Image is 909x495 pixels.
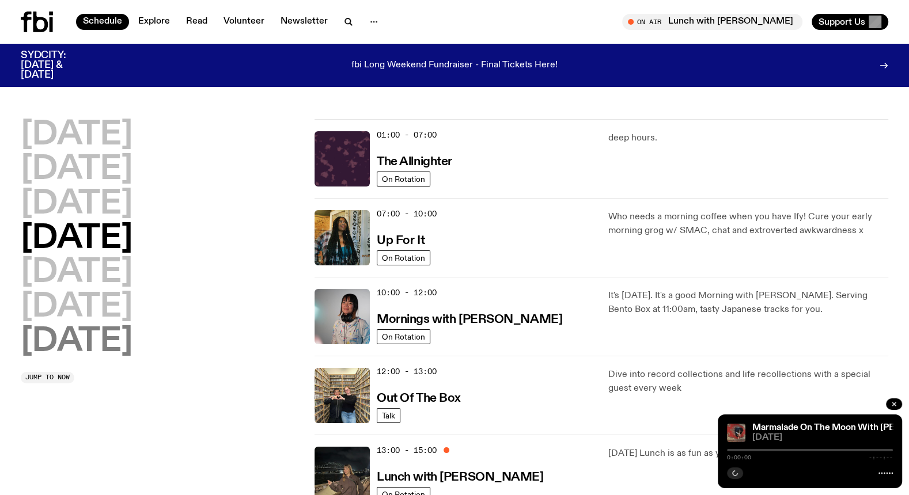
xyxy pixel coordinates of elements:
p: fbi Long Weekend Fundraiser - Final Tickets Here! [351,60,558,71]
span: On Rotation [382,333,425,341]
a: Out Of The Box [377,390,461,405]
a: The Allnighter [377,154,452,168]
h3: Out Of The Box [377,393,461,405]
p: Dive into record collections and life recollections with a special guest every week [608,368,888,395]
button: [DATE] [21,223,132,255]
span: [DATE] [752,433,893,442]
span: On Rotation [382,175,425,184]
a: On Rotation [377,329,430,344]
h3: The Allnighter [377,156,452,168]
button: [DATE] [21,188,132,220]
img: Kana Frazer is smiling at the camera with her head tilted slightly to her left. She wears big bla... [315,289,370,344]
p: deep hours. [608,131,888,145]
h3: SYDCITY: [DATE] & [DATE] [21,51,94,80]
a: Talk [377,408,400,423]
span: On Rotation [382,254,425,262]
h3: Mornings with [PERSON_NAME] [377,314,562,326]
button: [DATE] [21,291,132,323]
span: 07:00 - 10:00 [377,208,437,219]
button: Jump to now [21,372,74,383]
button: On AirLunch with [PERSON_NAME] [622,14,802,30]
span: Support Us [819,17,865,27]
button: Support Us [812,14,888,30]
p: Who needs a morning coffee when you have Ify! Cure your early morning grog w/ SMAC, chat and extr... [608,210,888,238]
button: [DATE] [21,257,132,289]
span: -:--:-- [869,455,893,460]
a: Read [179,14,214,30]
span: Jump to now [25,374,70,380]
span: Talk [382,412,395,420]
a: Volunteer [217,14,271,30]
span: 12:00 - 13:00 [377,366,437,377]
a: On Rotation [377,172,430,186]
span: 0:00:00 [727,455,751,460]
img: Ify - a Brown Skin girl with black braided twists, looking up to the side with her tongue stickin... [315,210,370,265]
a: On Rotation [377,250,430,265]
img: Tommy - Persian Rug [727,424,745,442]
a: Schedule [76,14,129,30]
p: [DATE] Lunch is as fun as you are [608,447,888,460]
h3: Up For It [377,235,425,247]
a: Mornings with [PERSON_NAME] [377,311,562,326]
span: 10:00 - 12:00 [377,287,437,298]
p: It's [DATE]. It's a good Morning with [PERSON_NAME]. Serving Bento Box at 11:00am, tasty Japanese... [608,289,888,317]
img: Matt and Kate stand in the music library and make a heart shape with one hand each. [315,368,370,423]
a: Lunch with [PERSON_NAME] [377,469,543,483]
button: [DATE] [21,326,132,358]
h3: Lunch with [PERSON_NAME] [377,471,543,483]
span: 01:00 - 07:00 [377,130,437,140]
a: Up For It [377,233,425,247]
button: [DATE] [21,119,132,151]
a: Newsletter [274,14,335,30]
a: Explore [131,14,177,30]
button: [DATE] [21,154,132,186]
span: 13:00 - 15:00 [377,445,437,456]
